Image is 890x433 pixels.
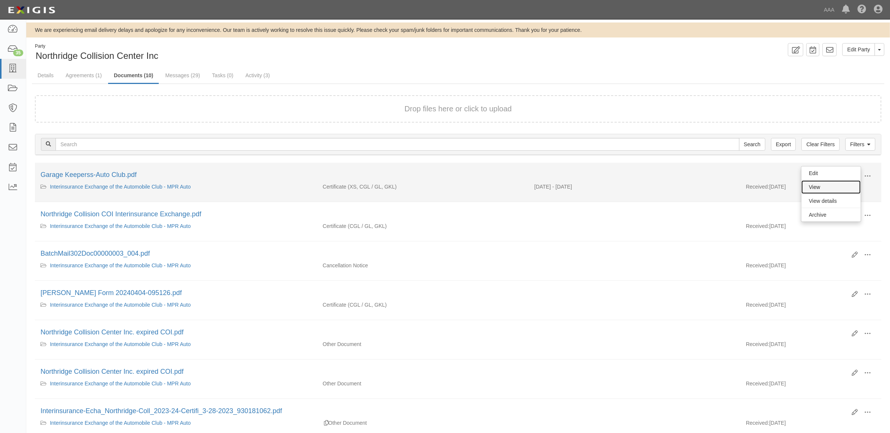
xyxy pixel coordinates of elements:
[405,103,512,114] button: Drop files here or click to upload
[317,380,529,387] div: Other Document
[771,138,796,151] a: Export
[746,262,769,269] p: Received:
[41,289,182,297] a: [PERSON_NAME] Form 20240404-095126.pdf
[740,222,881,234] div: [DATE]
[41,222,312,230] div: Interinsurance Exchange of the Automobile Club - MPR Auto
[740,183,881,194] div: [DATE]
[108,68,159,84] a: Documents (10)
[41,301,312,309] div: Interinsurance Exchange of the Automobile Club - MPR Auto
[842,43,875,56] a: Edit Party
[529,419,740,420] div: Effective - Expiration
[50,420,191,426] a: Interinsurance Exchange of the Automobile Club - MPR Auto
[50,184,191,190] a: Interinsurance Exchange of the Automobile Club - MPR Auto
[740,262,881,273] div: [DATE]
[41,210,846,219] div: Northridge Collision COI Interinsurance Exchange.pdf
[746,301,769,309] p: Received:
[240,68,276,83] a: Activity (3)
[41,328,184,336] a: Northridge Collision Center Inc. expired COI.pdf
[50,381,191,387] a: Interinsurance Exchange of the Automobile Club - MPR Auto
[41,262,312,269] div: Interinsurance Exchange of the Automobile Club - MPR Auto
[317,262,529,269] div: Cancellation Notice
[317,222,529,230] div: Commercial General Liability / Garage Liability Garage Keepers Liability
[41,340,312,348] div: Interinsurance Exchange of the Automobile Club - MPR Auto
[41,183,312,190] div: Interinsurance Exchange of the Automobile Club - MPR Auto
[740,380,881,391] div: [DATE]
[746,222,769,230] p: Received:
[32,68,59,83] a: Details
[41,406,846,416] div: Interinsurance-Echa_Northridge-Coll_2023-24-Certifi_3-28-2023_930181062.pdf
[41,210,201,218] a: Northridge Collision COI Interinsurance Exchange.pdf
[26,26,890,34] div: We are experiencing email delivery delays and apologize for any inconvenience. Our team is active...
[317,419,529,427] div: Other Document
[857,5,866,14] i: Help Center - Complianz
[6,3,57,17] img: logo-5460c22ac91f19d4615b14bd174203de0afe785f0fc80cf4dbbc73dc1793850b.png
[529,183,740,190] div: Effective 08/21/2025 - Expiration 08/21/2026
[41,367,846,377] div: Northridge Collision Center Inc. expired COI.pdf
[801,166,861,180] a: Edit
[739,138,765,151] input: Search
[746,380,769,387] p: Received:
[41,250,150,257] a: BatchMail302Doc00000003_004.pdf
[50,262,191,268] a: Interinsurance Exchange of the Automobile Club - MPR Auto
[740,340,881,352] div: [DATE]
[740,419,881,430] div: [DATE]
[820,2,838,17] a: AAA
[801,180,861,194] a: View
[801,208,861,222] a: Archive
[746,183,769,190] p: Received:
[41,170,846,180] div: Garage Keeperss-Auto Club.pdf
[801,138,839,151] a: Clear Filters
[317,340,529,348] div: Other Document
[41,249,846,259] div: BatchMail302Doc00000003_004.pdf
[41,368,184,375] a: Northridge Collision Center Inc. expired COI.pdf
[41,407,282,415] a: Interinsurance-Echa_Northridge-Coll_2023-24-Certifi_3-28-2023_930181062.pdf
[41,288,846,298] div: ACORD Form 20240404-095126.pdf
[60,68,107,83] a: Agreements (1)
[35,43,158,49] div: Party
[13,49,23,56] div: 35
[50,341,191,347] a: Interinsurance Exchange of the Automobile Club - MPR Auto
[32,43,453,62] div: Northridge Collision Center Inc
[317,301,529,309] div: Commercial General Liability / Garage Liability Garage Keepers Liability
[160,68,206,83] a: Messages (29)
[746,419,769,427] p: Received:
[801,194,861,208] a: View details
[36,51,158,61] span: Northridge Collision Center Inc
[41,419,312,427] div: Interinsurance Exchange of the Automobile Club - MPR Auto
[746,340,769,348] p: Received:
[206,68,239,83] a: Tasks (0)
[50,302,191,308] a: Interinsurance Exchange of the Automobile Club - MPR Auto
[740,301,881,312] div: [DATE]
[41,380,312,387] div: Interinsurance Exchange of the Automobile Club - MPR Auto
[529,301,740,301] div: Effective - Expiration
[845,138,875,151] a: Filters
[324,419,328,427] div: Duplicate
[50,223,191,229] a: Interinsurance Exchange of the Automobile Club - MPR Auto
[41,328,846,337] div: Northridge Collision Center Inc. expired COI.pdf
[41,171,137,178] a: Garage Keeperss-Auto Club.pdf
[56,138,739,151] input: Search
[317,183,529,190] div: Excess/Umbrella Liability Commercial General Liability / Garage Liability Garage Keepers Liability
